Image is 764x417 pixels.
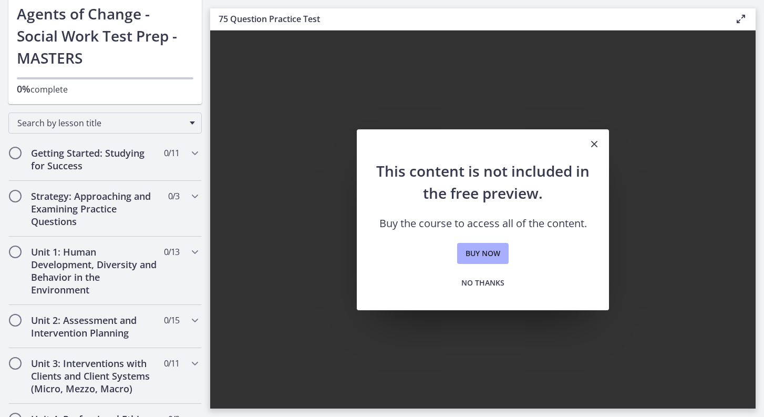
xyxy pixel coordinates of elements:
[580,129,609,160] button: Close
[17,117,184,129] span: Search by lesson title
[457,243,509,264] a: Buy now
[164,147,179,159] span: 0 / 11
[17,83,30,95] span: 0%
[374,160,592,204] h2: This content is not included in the free preview.
[164,357,179,370] span: 0 / 11
[17,3,193,69] h1: Agents of Change - Social Work Test Prep - MASTERS
[31,314,159,339] h2: Unit 2: Assessment and Intervention Planning
[219,13,718,25] h3: 75 Question Practice Test
[168,190,179,202] span: 0 / 3
[164,246,179,258] span: 0 / 13
[31,190,159,228] h2: Strategy: Approaching and Examining Practice Questions
[31,147,159,172] h2: Getting Started: Studying for Success
[17,83,193,96] p: complete
[31,246,159,296] h2: Unit 1: Human Development, Diversity and Behavior in the Environment
[8,113,202,134] div: Search by lesson title
[453,272,513,293] button: No thanks
[31,357,159,395] h2: Unit 3: Interventions with Clients and Client Systems (Micro, Mezzo, Macro)
[374,217,592,230] p: Buy the course to access all of the content.
[164,314,179,327] span: 0 / 15
[461,277,504,289] span: No thanks
[466,247,500,260] span: Buy now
